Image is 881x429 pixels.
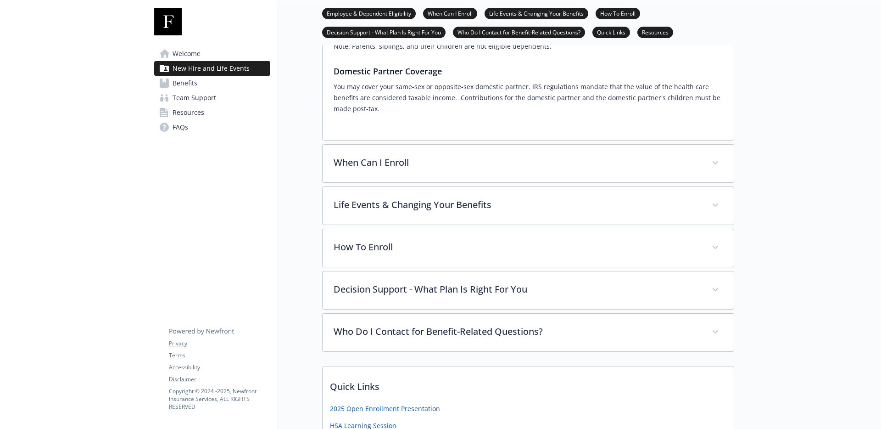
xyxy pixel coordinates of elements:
p: Quick Links [323,367,734,401]
span: Team Support [173,90,216,105]
div: Who Do I Contact for Benefit-Related Questions? [323,314,734,351]
a: Decision Support - What Plan Is Right For You [322,28,446,36]
div: Decision Support - What Plan Is Right For You [323,271,734,309]
a: Employee & Dependent Eligibility [322,9,416,17]
div: How To Enroll [323,229,734,267]
a: Who Do I Contact for Benefit-Related Questions? [453,28,585,36]
span: FAQs [173,120,188,135]
p: Life Events & Changing Your Benefits [334,198,701,212]
p: Decision Support - What Plan Is Right For You [334,282,701,296]
a: Team Support [154,90,270,105]
p: You may cover your same-sex or opposite-sex domestic partner. IRS regulations mandate that the va... [334,81,723,114]
a: Quick Links [592,28,630,36]
a: When Can I Enroll [423,9,477,17]
div: Life Events & Changing Your Benefits [323,187,734,225]
a: Terms [169,351,270,360]
span: New Hire and Life Events [173,61,250,76]
a: Privacy [169,339,270,348]
p: Copyright © 2024 - 2025 , Newfront Insurance Services, ALL RIGHTS RESERVED [169,387,270,411]
p: Who Do I Contact for Benefit-Related Questions? [334,325,701,339]
span: Resources [173,105,204,120]
p: How To Enroll [334,240,701,254]
a: Resources [637,28,673,36]
a: New Hire and Life Events [154,61,270,76]
a: Resources [154,105,270,120]
div: When Can I Enroll [323,145,734,182]
p: Note: Parents, siblings, and their children are not eligible dependents. [334,41,723,52]
h3: Domestic Partner Coverage [334,65,723,78]
a: Benefits [154,76,270,90]
a: Disclaimer [169,375,270,384]
p: When Can I Enroll [334,156,701,169]
a: How To Enroll [596,9,640,17]
a: Life Events & Changing Your Benefits [485,9,588,17]
a: Welcome [154,46,270,61]
a: Accessibility [169,363,270,372]
a: 2025 Open Enrollment Presentation [330,404,440,413]
span: Welcome [173,46,201,61]
a: FAQs [154,120,270,135]
span: Benefits [173,76,197,90]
